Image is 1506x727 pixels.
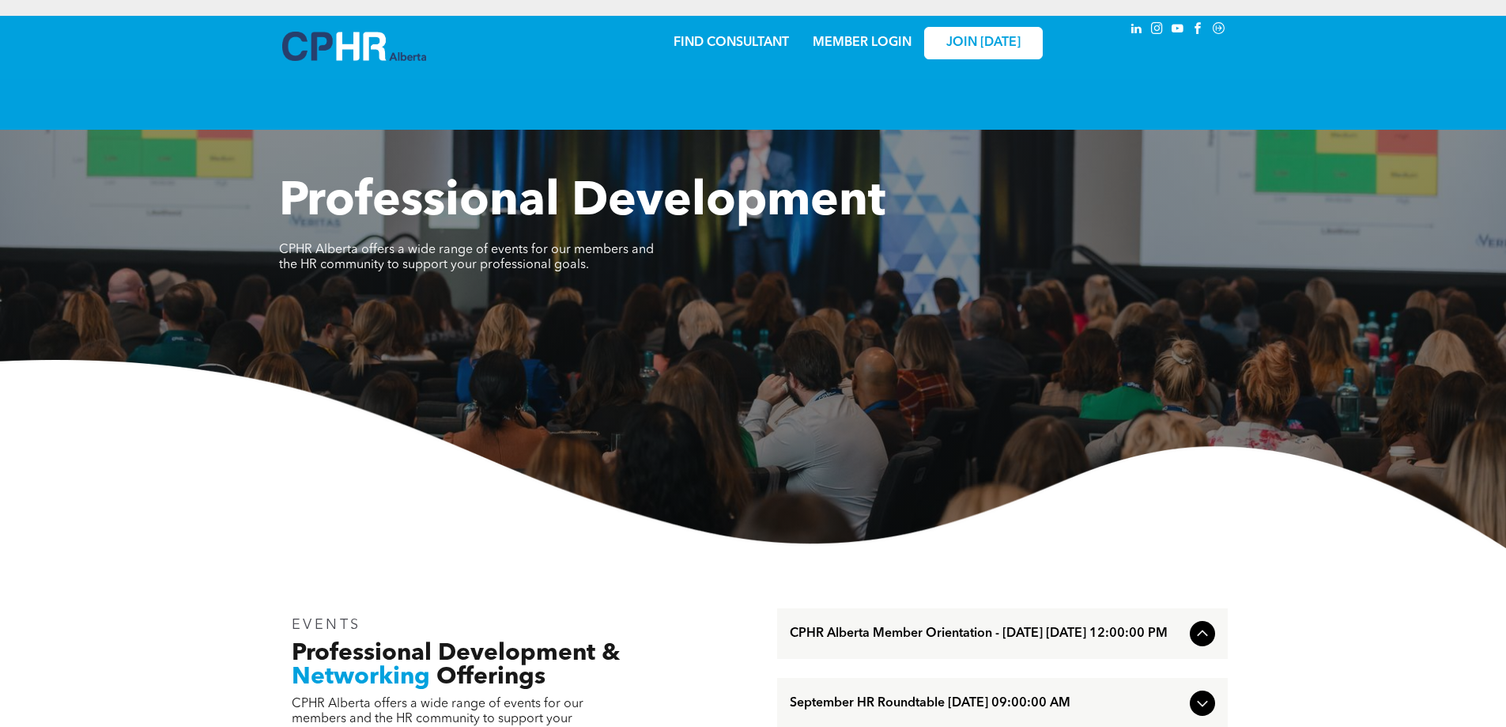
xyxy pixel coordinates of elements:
[946,36,1021,51] span: JOIN [DATE]
[674,36,789,49] a: FIND CONSULTANT
[790,627,1183,642] span: CPHR Alberta Member Orientation - [DATE] [DATE] 12:00:00 PM
[1128,20,1146,41] a: linkedin
[292,665,430,689] span: Networking
[292,618,362,632] span: EVENTS
[924,27,1043,59] a: JOIN [DATE]
[813,36,912,49] a: MEMBER LOGIN
[279,179,885,226] span: Professional Development
[790,696,1183,711] span: September HR Roundtable [DATE] 09:00:00 AM
[279,244,654,271] span: CPHR Alberta offers a wide range of events for our members and the HR community to support your p...
[1210,20,1228,41] a: Social network
[282,32,426,61] img: A blue and white logo for cp alberta
[1169,20,1187,41] a: youtube
[1149,20,1166,41] a: instagram
[292,642,620,665] span: Professional Development &
[436,665,545,689] span: Offerings
[1190,20,1207,41] a: facebook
